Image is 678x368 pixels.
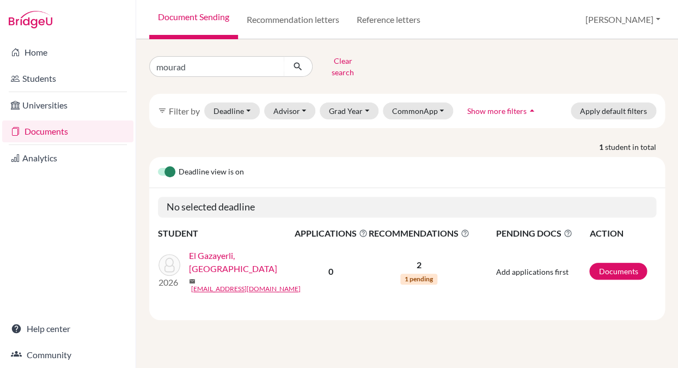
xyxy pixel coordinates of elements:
[189,249,302,275] a: El Gazayerli, [GEOGRAPHIC_DATA]
[581,9,665,30] button: [PERSON_NAME]
[158,276,180,289] p: 2026
[571,102,656,119] button: Apply default filters
[191,284,301,294] a: [EMAIL_ADDRESS][DOMAIN_NAME]
[264,102,316,119] button: Advisor
[313,52,373,81] button: Clear search
[526,105,537,116] i: arrow_drop_up
[158,106,167,115] i: filter_list
[2,120,133,142] a: Documents
[149,56,284,77] input: Find student by name...
[2,68,133,89] a: Students
[179,166,244,179] span: Deadline view is on
[2,147,133,169] a: Analytics
[295,227,368,240] span: APPLICATIONS
[204,102,260,119] button: Deadline
[457,102,546,119] button: Show more filtersarrow_drop_up
[158,254,180,276] img: El Gazayerli, Mourad
[2,94,133,116] a: Universities
[599,141,605,153] strong: 1
[400,274,437,285] span: 1 pending
[169,106,200,116] span: Filter by
[328,266,333,276] b: 0
[467,106,526,116] span: Show more filters
[605,141,665,153] span: student in total
[158,197,656,218] h5: No selected deadline
[2,41,133,63] a: Home
[2,344,133,366] a: Community
[496,227,589,240] span: PENDING DOCS
[158,226,294,240] th: STUDENT
[589,226,656,240] th: ACTION
[383,102,454,119] button: CommonApp
[320,102,378,119] button: Grad Year
[189,278,196,285] span: mail
[9,11,52,28] img: Bridge-U
[369,227,469,240] span: RECOMMENDATIONS
[369,258,469,272] p: 2
[496,267,569,276] span: Add applications first
[2,318,133,340] a: Help center
[589,263,647,280] a: Documents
